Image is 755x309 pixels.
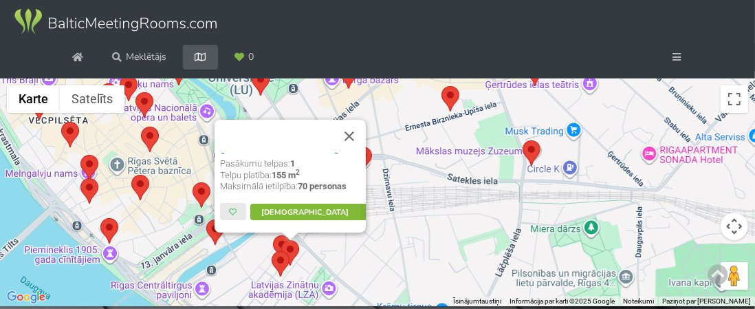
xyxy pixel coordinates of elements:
[510,297,615,305] span: Informācija par karti ©2025 Google
[220,158,360,169] div: Pasākumu telpas:
[60,85,124,113] button: Rādīt satelīta fotogrāfisko datu bāzi
[721,85,748,113] button: Pārslēgt pilnekrāna skatu
[220,107,339,156] a: Platform S3 Networking - [STREET_ADDRESS]
[249,52,254,62] span: 0
[220,181,360,192] div: Maksimālā ietilpība:
[12,8,219,36] img: Baltic Meeting Rooms
[298,181,347,191] strong: 70 personas
[3,288,49,306] a: Apgabala atvēršana pakalpojumā Google Maps (tiks atvērts jauns logs)
[290,158,295,169] strong: 1
[3,288,49,306] img: Google
[102,45,176,70] a: Meklētājs
[7,85,60,113] button: Rādīt ielu karti
[721,213,748,240] button: Kartes kameras vadīklas
[220,169,360,180] div: Telpu platība:
[623,297,654,305] a: Noteikumi
[453,297,501,306] button: Īsinājumtaustiņi
[272,169,300,180] strong: 155 m
[662,297,751,305] a: Paziņot par [PERSON_NAME]
[721,262,748,290] button: Velciet cilvēciņa ikonu kartē, lai atvērtu ielas attēlu.
[296,168,300,175] sup: 2
[250,204,380,220] a: [DEMOGRAPHIC_DATA]
[333,120,366,153] button: Aizvērt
